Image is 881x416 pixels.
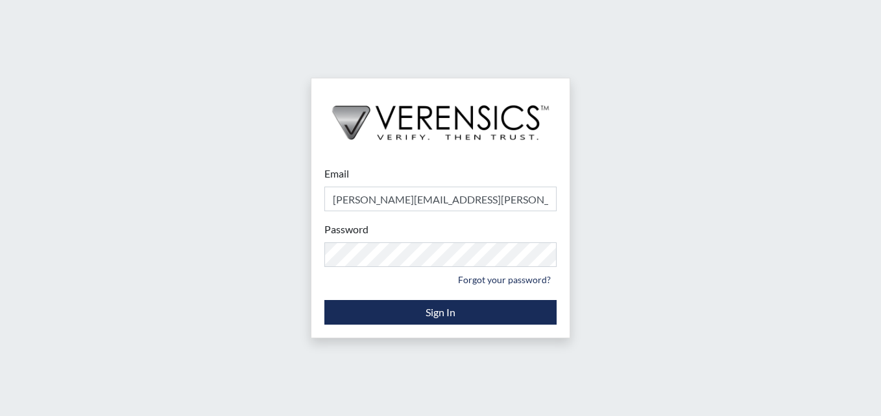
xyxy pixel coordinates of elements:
[324,166,349,181] label: Email
[452,270,557,290] a: Forgot your password?
[324,300,557,325] button: Sign In
[324,222,368,237] label: Password
[324,187,557,211] input: Email
[311,78,570,154] img: logo-wide-black.2aad4157.png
